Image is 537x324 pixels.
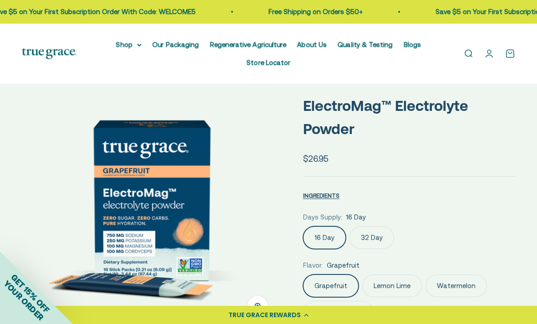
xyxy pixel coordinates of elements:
[2,279,46,322] span: YOUR ORDER
[247,59,290,66] a: Store Locator
[297,40,327,48] a: About Us
[152,40,199,48] a: Our Packaging
[404,40,421,48] a: Blogs
[228,310,301,320] div: TRUE GRACE REWARDS
[303,212,342,223] legend: Days Supply:
[266,8,360,15] a: Free Shipping on Orders $50+
[303,260,323,271] legend: Flavor:
[303,152,329,165] sale-price: $26.95
[338,40,393,48] a: Quality & Testing
[9,272,51,314] span: GET 15% OFF
[303,192,339,199] span: INGREDIENTS
[346,212,366,223] span: 16 Day
[303,190,339,201] button: INGREDIENTS
[303,94,515,140] p: ElectroMag™ Electrolyte Powder
[116,39,142,50] summary: Shop
[327,260,360,271] span: Grapefruit
[210,40,286,48] a: Regenerative Agriculture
